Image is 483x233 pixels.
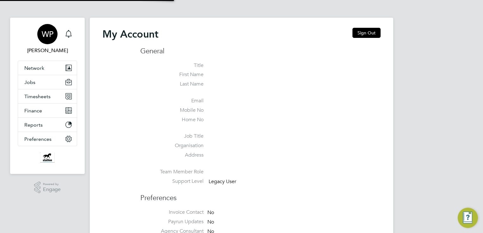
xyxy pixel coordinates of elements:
[102,28,158,40] h2: My Account
[10,18,85,174] nav: Main navigation
[24,65,44,71] span: Network
[140,209,204,216] label: Invoice Contact
[140,71,204,78] label: First Name
[18,75,77,89] button: Jobs
[18,132,77,146] button: Preferences
[18,152,77,163] a: Go to home page
[140,218,204,225] label: Payrun Updates
[140,178,204,185] label: Support Level
[18,61,77,75] button: Network
[207,209,214,216] span: No
[207,219,214,225] span: No
[24,108,42,114] span: Finance
[209,178,236,185] span: Legacy User
[24,79,35,85] span: Jobs
[140,62,204,69] label: Title
[140,152,204,158] label: Address
[352,28,381,38] button: Sign Out
[140,107,204,114] label: Mobile No
[34,182,61,194] a: Powered byEngage
[24,122,43,128] span: Reports
[140,169,204,175] label: Team Member Role
[140,47,381,56] h3: General
[140,142,204,149] label: Organisation
[458,208,478,228] button: Engage Resource Center
[18,104,77,117] button: Finance
[40,152,55,163] img: stallionrecruitment-logo-retina.png
[140,116,204,123] label: Home No
[18,24,77,54] a: WP[PERSON_NAME]
[24,136,52,142] span: Preferences
[43,187,61,192] span: Engage
[140,133,204,140] label: Job Title
[24,93,51,99] span: Timesheets
[140,187,381,203] h3: Preferences
[43,182,61,187] span: Powered by
[18,118,77,132] button: Reports
[140,81,204,87] label: Last Name
[140,98,204,104] label: Email
[18,89,77,103] button: Timesheets
[42,30,53,38] span: WP
[18,47,77,54] span: William Proctor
